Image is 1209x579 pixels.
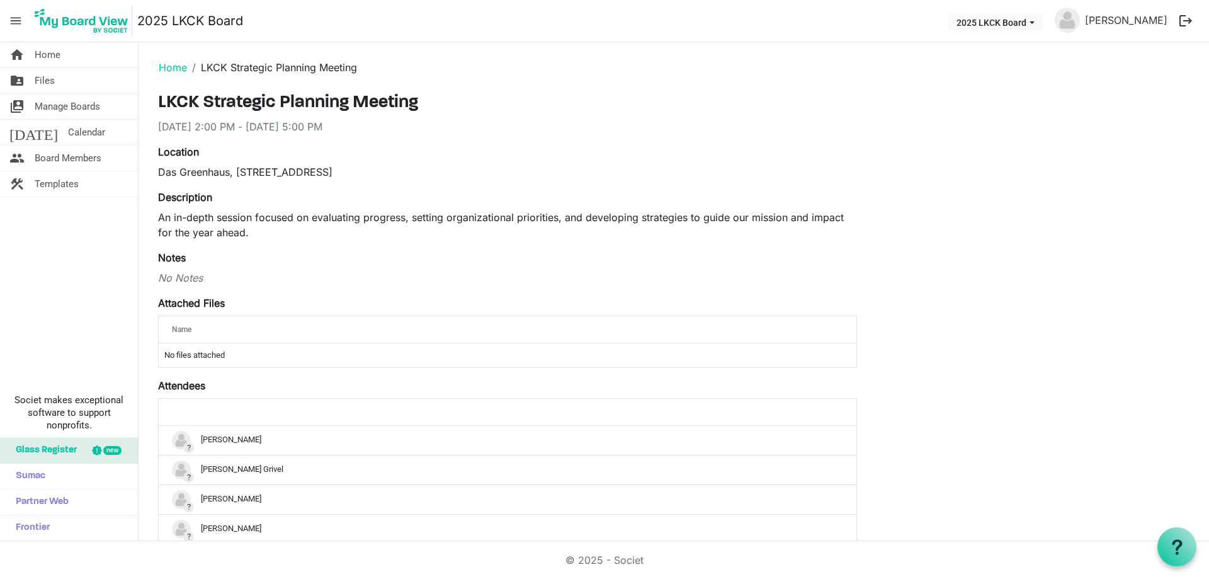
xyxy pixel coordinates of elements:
[159,343,856,367] td: No files attached
[159,514,856,544] td: ?Jacquie Sauder is template cell column header
[172,490,843,509] div: [PERSON_NAME]
[158,144,199,159] label: Location
[158,93,857,114] h3: LKCK Strategic Planning Meeting
[172,461,191,479] img: no-profile-picture.svg
[9,171,25,197] span: construction
[159,426,856,455] td: ?BETH WEBSTER is template cell column header
[172,520,843,539] div: [PERSON_NAME]
[68,120,105,145] span: Calendar
[183,502,194,512] span: ?
[35,68,55,93] span: Files
[9,490,69,515] span: Partner Web
[31,5,132,37] img: My Board View Logo
[158,210,857,240] p: An in-depth session focused on evaluating progress, setting organizational priorities, and develo...
[158,295,225,311] label: Attached Files
[158,378,205,393] label: Attendees
[31,5,137,37] a: My Board View Logo
[172,325,191,334] span: Name
[158,270,857,285] div: No Notes
[103,446,122,455] div: new
[183,472,194,483] span: ?
[9,94,25,119] span: switch_account
[172,431,843,450] div: [PERSON_NAME]
[35,171,79,197] span: Templates
[9,438,77,463] span: Glass Register
[183,442,194,453] span: ?
[9,515,50,541] span: Frontier
[9,42,25,67] span: home
[1080,8,1172,33] a: [PERSON_NAME]
[183,531,194,542] span: ?
[35,146,101,171] span: Board Members
[9,464,45,489] span: Sumac
[158,119,857,134] div: [DATE] 2:00 PM - [DATE] 5:00 PM
[158,190,212,205] label: Description
[172,490,191,509] img: no-profile-picture.svg
[9,146,25,171] span: people
[1172,8,1199,34] button: logout
[9,68,25,93] span: folder_shared
[159,61,187,74] a: Home
[35,42,60,67] span: Home
[35,94,100,119] span: Manage Boards
[9,120,58,145] span: [DATE]
[1055,8,1080,33] img: no-profile-picture.svg
[159,455,856,484] td: ?Darcee Grivel is template cell column header
[158,164,857,180] div: Das Greenhaus, [STREET_ADDRESS]
[4,9,28,33] span: menu
[158,250,186,265] label: Notes
[565,554,644,566] a: © 2025 - Societ
[948,13,1043,31] button: 2025 LKCK Board dropdownbutton
[6,394,132,432] span: Societ makes exceptional software to support nonprofits.
[172,461,843,479] div: [PERSON_NAME] Grivel
[137,8,243,33] a: 2025 LKCK Board
[187,60,357,75] li: LKCK Strategic Planning Meeting
[172,520,191,539] img: no-profile-picture.svg
[159,484,856,514] td: ?Darla Dobbie is template cell column header
[172,431,191,450] img: no-profile-picture.svg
